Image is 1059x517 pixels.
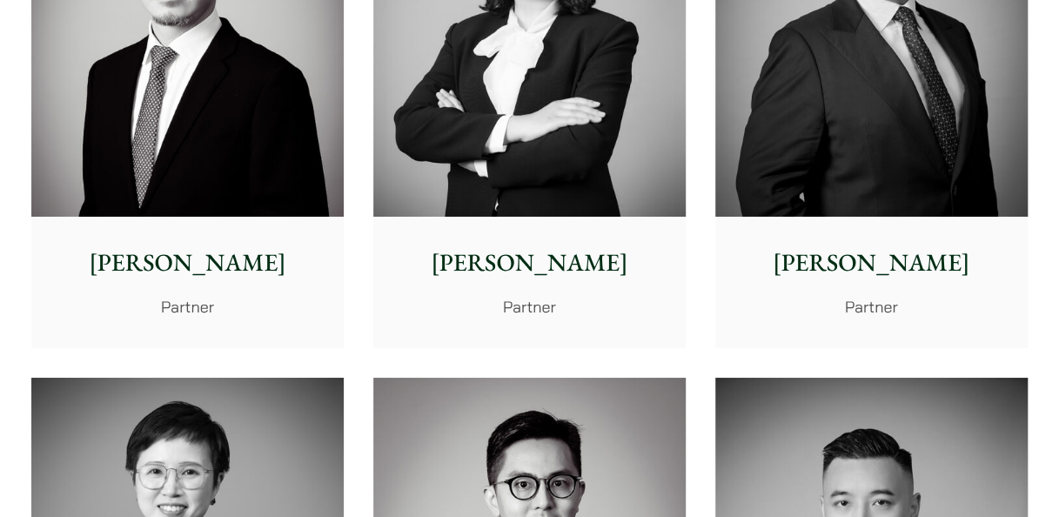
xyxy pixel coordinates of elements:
p: [PERSON_NAME] [387,245,672,281]
p: [PERSON_NAME] [45,245,330,281]
p: Partner [729,295,1014,319]
p: [PERSON_NAME] [729,245,1014,281]
p: Partner [387,295,672,319]
p: Partner [45,295,330,319]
